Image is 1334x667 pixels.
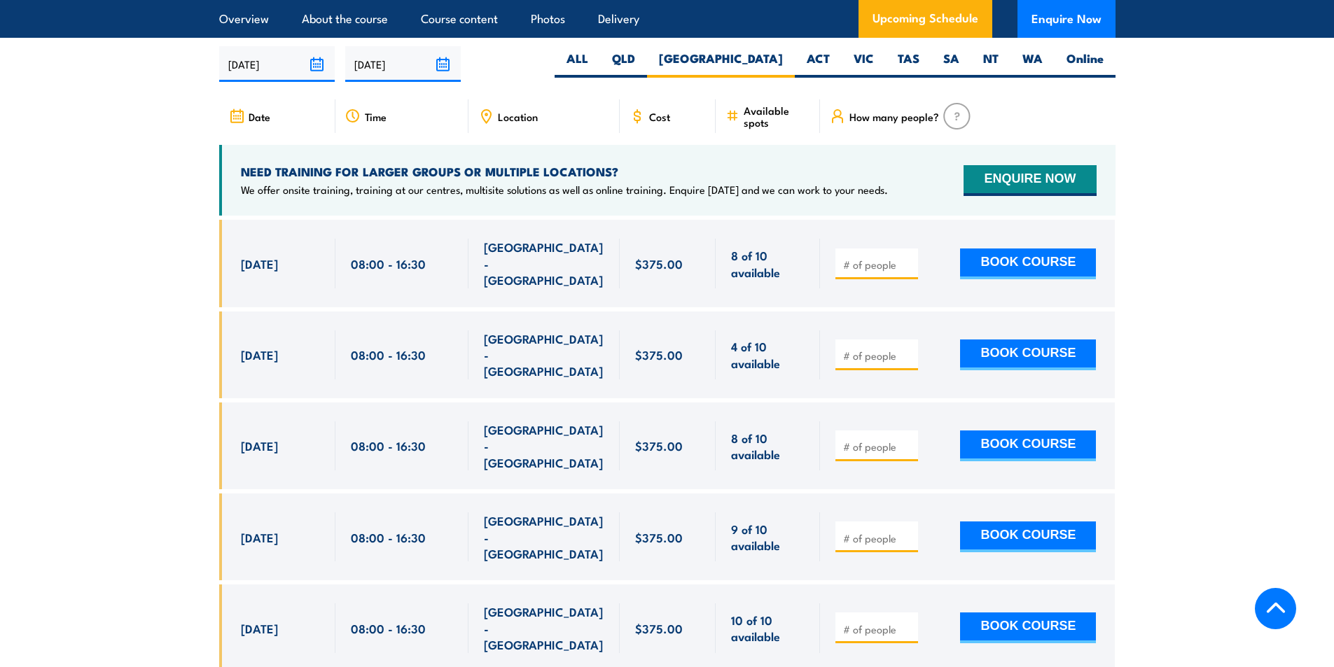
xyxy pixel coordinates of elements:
[241,529,278,545] span: [DATE]
[241,255,278,272] span: [DATE]
[241,183,888,197] p: We offer onsite training, training at our centres, multisite solutions as well as online training...
[635,529,683,545] span: $375.00
[351,620,426,636] span: 08:00 - 16:30
[484,239,604,288] span: [GEOGRAPHIC_DATA] - [GEOGRAPHIC_DATA]
[351,255,426,272] span: 08:00 - 16:30
[649,111,670,122] span: Cost
[484,421,604,470] span: [GEOGRAPHIC_DATA] - [GEOGRAPHIC_DATA]
[731,612,805,645] span: 10 of 10 available
[744,104,810,128] span: Available spots
[964,165,1096,196] button: ENQUIRE NOW
[886,50,931,78] label: TAS
[960,521,1096,552] button: BOOK COURSE
[931,50,971,78] label: SA
[635,620,683,636] span: $375.00
[484,603,604,652] span: [GEOGRAPHIC_DATA] - [GEOGRAPHIC_DATA]
[731,338,805,371] span: 4 of 10 available
[843,440,913,454] input: # of people
[731,247,805,280] span: 8 of 10 available
[960,339,1096,370] button: BOOK COURSE
[241,620,278,636] span: [DATE]
[842,50,886,78] label: VIC
[635,346,683,363] span: $375.00
[241,346,278,363] span: [DATE]
[849,111,939,122] span: How many people?
[498,111,538,122] span: Location
[351,346,426,363] span: 08:00 - 16:30
[484,330,604,379] span: [GEOGRAPHIC_DATA] - [GEOGRAPHIC_DATA]
[960,430,1096,461] button: BOOK COURSE
[241,164,888,179] h4: NEED TRAINING FOR LARGER GROUPS OR MULTIPLE LOCATIONS?
[843,531,913,545] input: # of people
[1010,50,1055,78] label: WA
[635,255,683,272] span: $375.00
[345,46,461,82] input: To date
[731,521,805,554] span: 9 of 10 available
[351,529,426,545] span: 08:00 - 16:30
[365,111,387,122] span: Time
[795,50,842,78] label: ACT
[484,512,604,561] span: [GEOGRAPHIC_DATA] - [GEOGRAPHIC_DATA]
[843,349,913,363] input: # of people
[555,50,600,78] label: ALL
[249,111,270,122] span: Date
[219,46,335,82] input: From date
[635,437,683,454] span: $375.00
[960,612,1096,643] button: BOOK COURSE
[647,50,795,78] label: [GEOGRAPHIC_DATA]
[843,258,913,272] input: # of people
[1055,50,1116,78] label: Online
[600,50,647,78] label: QLD
[351,437,426,454] span: 08:00 - 16:30
[241,437,278,454] span: [DATE]
[971,50,1010,78] label: NT
[843,622,913,636] input: # of people
[960,248,1096,279] button: BOOK COURSE
[731,430,805,463] span: 8 of 10 available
